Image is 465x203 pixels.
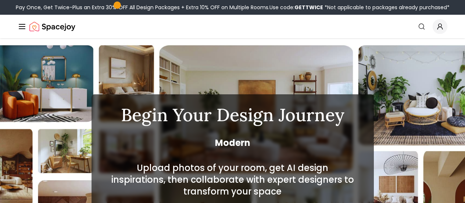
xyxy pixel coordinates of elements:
span: *Not applicable to packages already purchased* [323,4,450,11]
h1: Begin Your Design Journey [109,106,356,124]
span: Use code: [269,4,323,11]
h2: Upload photos of your room, get AI design inspirations, then collaborate with expert designers to... [109,162,356,197]
a: Spacejoy [29,19,75,34]
span: Modern [109,137,356,149]
img: Spacejoy Logo [29,19,75,34]
div: Pay Once, Get Twice-Plus an Extra 30% OFF All Design Packages + Extra 10% OFF on Multiple Rooms. [16,4,450,11]
nav: Global [18,15,447,38]
b: GETTWICE [294,4,323,11]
